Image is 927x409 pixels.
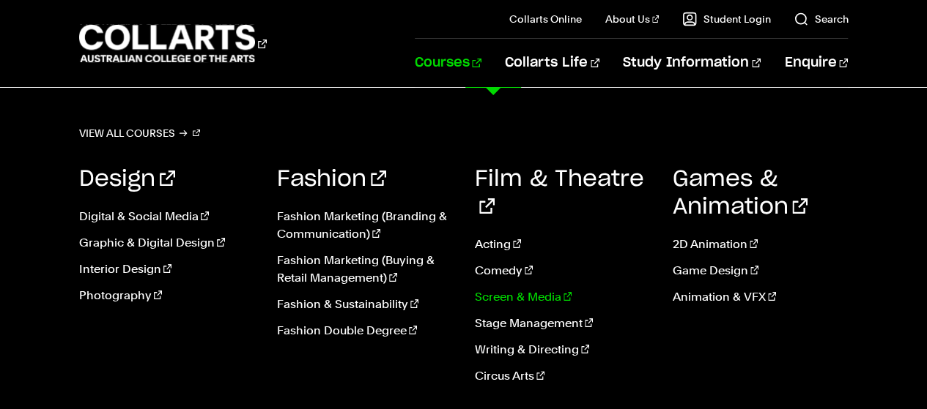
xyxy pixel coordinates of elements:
a: 2D Animation [672,236,848,253]
a: Game Design [672,262,848,279]
a: Film & Theatre [475,168,644,218]
a: Fashion Marketing (Buying & Retail Management) [277,252,453,287]
a: Comedy [475,262,651,279]
a: Search [794,12,848,26]
a: Photography [79,287,255,304]
a: Fashion & Sustainability [277,296,453,313]
a: About Us [605,12,660,26]
a: View all courses [79,123,201,143]
a: Collarts Life [505,39,599,87]
a: Fashion [277,168,386,190]
a: Graphic & Digital Design [79,234,255,252]
a: Circus Arts [475,367,651,385]
a: Collarts Online [509,12,582,26]
a: Stage Management [475,315,651,332]
a: Screen & Media [475,288,651,306]
a: Fashion Marketing (Branding & Communication) [277,208,453,243]
a: Design [79,168,175,190]
a: Writing & Directing [475,341,651,359]
div: Go to homepage [79,23,267,64]
a: Digital & Social Media [79,208,255,225]
a: Animation & VFX [672,288,848,306]
a: Enquire [784,39,848,87]
a: Study Information [623,39,761,87]
a: Student Login [682,12,770,26]
a: Courses [415,39,481,87]
a: Fashion Double Degree [277,322,453,339]
a: Interior Design [79,260,255,278]
a: Acting [475,236,651,253]
a: Games & Animation [672,168,808,218]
